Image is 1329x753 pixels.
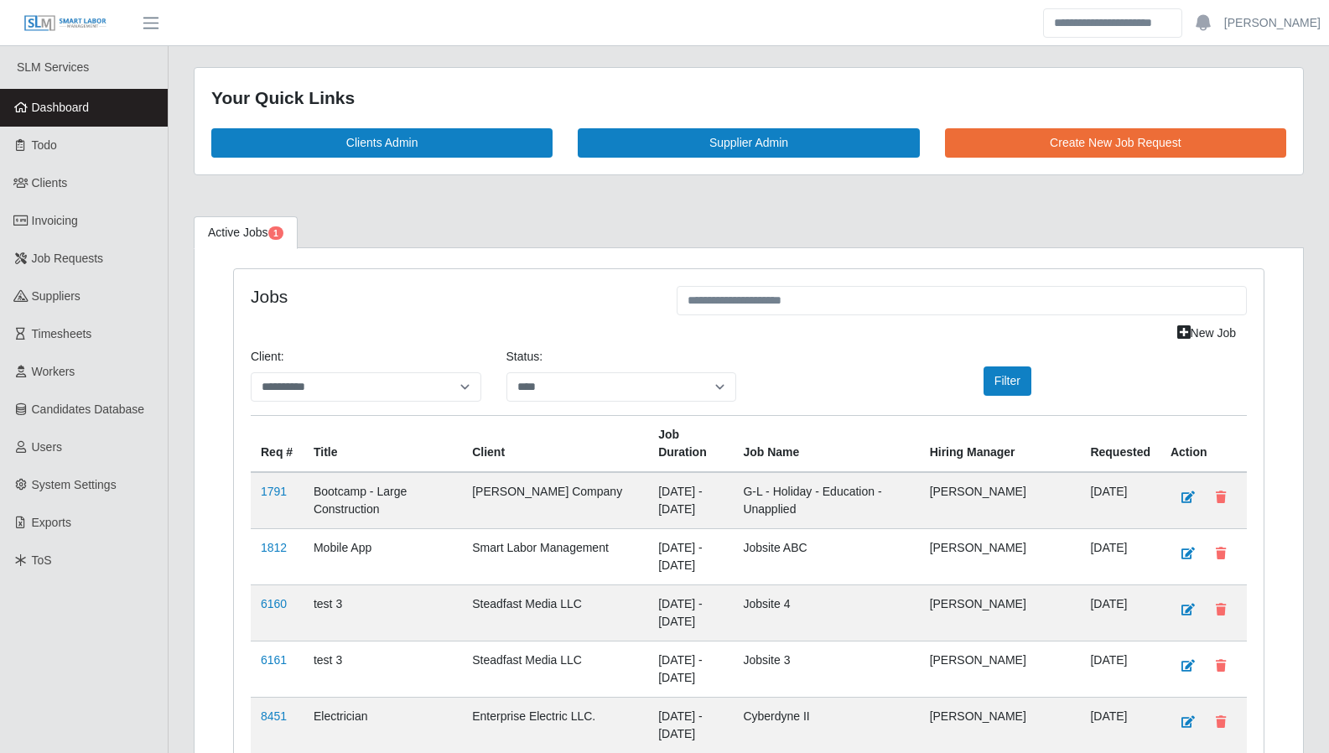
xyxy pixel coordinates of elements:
[1080,415,1160,472] th: Requested
[32,138,57,152] span: Todo
[251,286,652,307] h4: Jobs
[1043,8,1182,38] input: Search
[32,516,71,529] span: Exports
[462,641,648,697] td: Steadfast Media LLC
[462,472,648,529] td: [PERSON_NAME] Company
[462,697,648,753] td: Enterprise Electric LLC.
[32,478,117,491] span: System Settings
[733,472,919,529] td: G-L - Holiday - Education - Unapplied
[1166,319,1247,348] a: New Job
[506,348,543,366] label: Status:
[304,697,462,753] td: Electrician
[1080,641,1160,697] td: [DATE]
[261,653,287,667] a: 6161
[304,584,462,641] td: test 3
[1080,472,1160,529] td: [DATE]
[304,528,462,584] td: Mobile App
[1080,697,1160,753] td: [DATE]
[920,472,1081,529] td: [PERSON_NAME]
[251,415,304,472] th: Req #
[920,697,1081,753] td: [PERSON_NAME]
[733,697,919,753] td: Cyberdyne II
[733,641,919,697] td: Jobsite 3
[1080,528,1160,584] td: [DATE]
[648,641,733,697] td: [DATE] - [DATE]
[1080,584,1160,641] td: [DATE]
[304,641,462,697] td: test 3
[920,528,1081,584] td: [PERSON_NAME]
[261,541,287,554] a: 1812
[251,348,284,366] label: Client:
[578,128,919,158] a: Supplier Admin
[32,289,80,303] span: Suppliers
[462,584,648,641] td: Steadfast Media LLC
[32,252,104,265] span: Job Requests
[32,327,92,340] span: Timesheets
[648,415,733,472] th: Job Duration
[32,402,145,416] span: Candidates Database
[1224,14,1321,32] a: [PERSON_NAME]
[268,226,283,240] span: Pending Jobs
[920,641,1081,697] td: [PERSON_NAME]
[32,553,52,567] span: ToS
[1160,415,1247,472] th: Action
[648,697,733,753] td: [DATE] - [DATE]
[32,365,75,378] span: Workers
[733,415,919,472] th: Job Name
[304,472,462,529] td: Bootcamp - Large Construction
[733,528,919,584] td: Jobsite ABC
[32,101,90,114] span: Dashboard
[462,528,648,584] td: Smart Labor Management
[261,597,287,610] a: 6160
[945,128,1286,158] a: Create New Job Request
[32,440,63,454] span: Users
[17,60,89,74] span: SLM Services
[648,584,733,641] td: [DATE] - [DATE]
[211,85,1286,112] div: Your Quick Links
[261,485,287,498] a: 1791
[648,472,733,529] td: [DATE] - [DATE]
[261,709,287,723] a: 8451
[32,176,68,190] span: Clients
[984,366,1031,396] button: Filter
[648,528,733,584] td: [DATE] - [DATE]
[32,214,78,227] span: Invoicing
[23,14,107,33] img: SLM Logo
[194,216,298,249] a: Active Jobs
[211,128,553,158] a: Clients Admin
[462,415,648,472] th: Client
[304,415,462,472] th: Title
[920,415,1081,472] th: Hiring Manager
[733,584,919,641] td: Jobsite 4
[920,584,1081,641] td: [PERSON_NAME]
